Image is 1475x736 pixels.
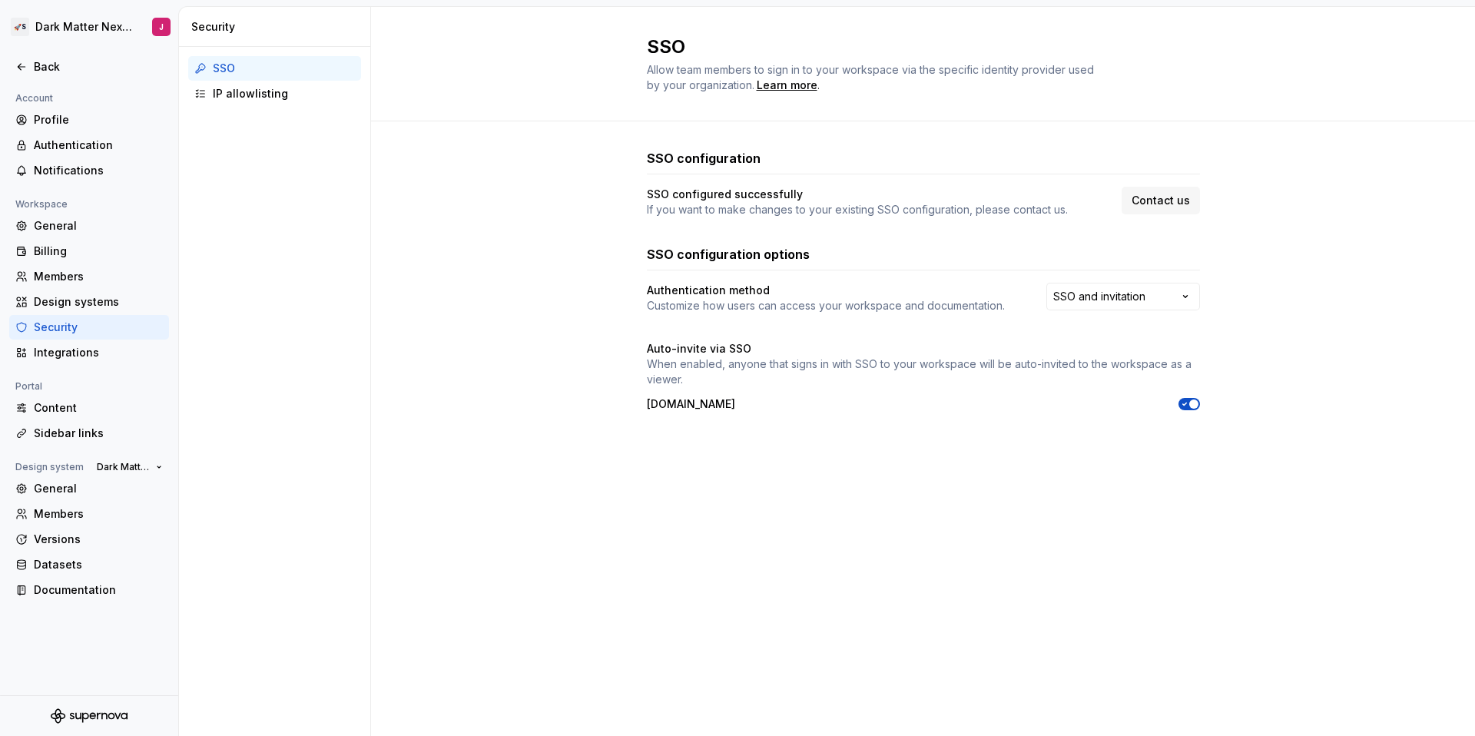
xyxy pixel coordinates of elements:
a: Contact us [1122,187,1200,214]
div: Members [34,506,163,522]
a: Members [9,264,169,289]
div: J [159,21,164,33]
span: Allow team members to sign in to your workspace via the specific identity provider used by your o... [647,63,1097,91]
div: Billing [34,244,163,259]
h4: SSO configured successfully [647,187,803,202]
div: Documentation [34,582,163,598]
a: Members [9,502,169,526]
div: General [34,218,163,234]
a: Sidebar links [9,421,169,446]
h3: SSO configuration [647,149,761,167]
span: Contact us [1132,193,1190,208]
a: Content [9,396,169,420]
a: Datasets [9,552,169,577]
div: Workspace [9,195,74,214]
a: Learn more [757,78,817,93]
a: Design systems [9,290,169,314]
a: Security [9,315,169,340]
p: Customize how users can access your workspace and documentation. [647,298,1005,313]
a: General [9,476,169,501]
h3: SSO configuration options [647,245,810,264]
h2: SSO [647,35,1182,59]
div: Back [34,59,163,75]
div: Profile [34,112,163,128]
div: Members [34,269,163,284]
div: Portal [9,377,48,396]
a: SSO [188,56,361,81]
a: IP allowlisting [188,81,361,106]
div: Integrations [34,345,163,360]
div: Account [9,89,59,108]
a: Authentication [9,133,169,157]
div: SSO [213,61,355,76]
p: If you want to make changes to your existing SSO configuration, please contact us. [647,202,1068,217]
a: Versions [9,527,169,552]
span: . [754,80,820,91]
div: Design systems [34,294,163,310]
div: IP allowlisting [213,86,355,101]
div: Notifications [34,163,163,178]
a: General [9,214,169,238]
div: Dark Matter Next Gen [35,19,134,35]
div: Datasets [34,557,163,572]
h4: Auto-invite via SSO [647,341,751,356]
div: Design system [9,458,90,476]
div: Security [34,320,163,335]
div: Authentication [34,138,163,153]
span: Dark Matter Next Gen [97,461,150,473]
a: Billing [9,239,169,264]
div: Versions [34,532,163,547]
p: [DOMAIN_NAME] [647,396,735,412]
p: When enabled, anyone that signs in with SSO to your workspace will be auto-invited to the workspa... [647,356,1200,387]
a: Integrations [9,340,169,365]
a: Documentation [9,578,169,602]
div: 🚀S [11,18,29,36]
div: General [34,481,163,496]
div: Content [34,400,163,416]
svg: Supernova Logo [51,708,128,724]
div: Sidebar links [34,426,163,441]
div: Security [191,19,364,35]
a: Profile [9,108,169,132]
h4: Authentication method [647,283,770,298]
a: Notifications [9,158,169,183]
button: 🚀SDark Matter Next GenJ [3,10,175,44]
a: Back [9,55,169,79]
